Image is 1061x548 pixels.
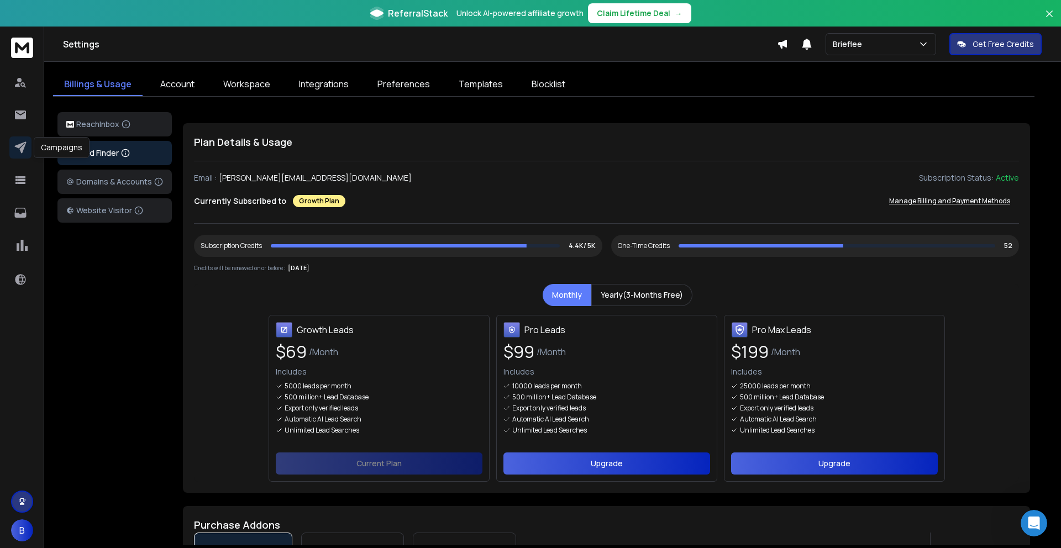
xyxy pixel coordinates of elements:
span: /Month [771,345,800,359]
img: Profile image for Box [31,6,49,24]
a: Account [149,73,206,96]
button: go back [7,4,28,25]
span: → [675,8,682,19]
div: Lakshita says… [9,96,212,129]
button: B [11,519,33,541]
p: Unlimited Lead Searches [285,426,359,435]
p: Get Free Credits [973,39,1034,50]
button: Yearly(3-Months Free) [591,284,692,306]
a: Templates [448,73,514,96]
div: Beverly says… [9,63,212,96]
p: Export only verified leads [512,404,586,413]
span: /Month [309,345,338,359]
h3: Pro Max Leads [752,323,811,336]
h3: Pro Leads [524,323,565,336]
a: Workspace [212,73,281,96]
div: Sure, let me initiate this for youAdd reaction [9,96,149,120]
button: Claim Lifetime Deal→ [588,3,691,23]
p: Includes [276,366,482,377]
a: Blocklist [521,73,576,96]
span: $ 99 [503,342,534,362]
p: Credits will be renewed on or before : [194,264,286,272]
a: Billings & Usage [53,73,143,96]
div: Campaigns [34,137,90,158]
p: 25000 leads per month [740,382,811,391]
button: Monthly [543,284,591,306]
p: Export only verified leads [285,404,358,413]
button: Emoji picker [35,362,44,371]
p: 500 million+ Lead Database [512,393,596,402]
p: [DATE] [288,264,309,273]
button: Website Visitor [57,198,172,223]
p: [PERSON_NAME][EMAIL_ADDRESS][DOMAIN_NAME] [219,172,412,183]
h1: Purchase Addons [194,517,1019,533]
p: Brieflee [833,39,866,50]
div: I am talking about lead finder [88,70,203,81]
p: Includes [731,366,938,377]
span: $ 69 [276,342,307,362]
p: 500 million+ Lead Database [285,393,369,402]
div: Just to be clear [145,171,203,182]
p: Includes [503,366,710,377]
div: Here is the payment link: [18,281,172,292]
p: 4.4K/ 5K [569,241,596,250]
button: Manage Billing and Payment Methods [880,190,1019,212]
p: 10000 leads per month [512,382,582,391]
button: ReachInbox [57,112,172,136]
div: yes [190,248,203,259]
button: Lead Finder [57,141,172,165]
button: Upgrade [503,452,710,475]
a: Preferences [366,73,441,96]
p: 500 million+ Lead Database [740,393,824,402]
p: Currently Subscribed to [194,196,286,207]
div: Lakshita says… [9,275,212,356]
img: logo [66,121,74,128]
div: Subscription Credits [201,241,262,250]
p: Export only verified leads [740,404,813,413]
div: Sure, let me initiate this for you [18,103,140,114]
textarea: Message… [9,339,212,357]
div: Just to be clear [136,165,212,189]
div: do not change my reach inbox subscription [49,135,203,157]
span: ReferralStack [388,7,448,20]
div: Close [194,4,214,24]
span: /Month [537,345,566,359]
button: Start recording [70,362,79,371]
iframe: Intercom live chat [1021,510,1047,536]
p: Automatic AI Lead Search [512,415,589,424]
p: 52 [1004,241,1012,250]
h1: Plan Details & Usage [194,134,1019,150]
div: Yes, we are sharing a payment link for the lead finder growth subscription [18,204,172,226]
div: Yes, we are sharing a payment link for the lead finder growth subscriptionAdd reaction [9,198,181,233]
p: The team can also help [54,14,138,25]
div: Beverly says… [9,241,212,275]
div: Growth Plan [293,195,345,207]
p: Email : [194,172,217,183]
div: Beverly says… [9,129,212,165]
p: Automatic AI Lead Search [740,415,817,424]
div: Lakshita says… [9,198,212,241]
p: Unlock AI-powered affiliate growth [456,8,584,19]
button: Gif picker [52,362,61,371]
p: Unlimited Lead Searches [740,426,815,435]
p: 5000 leads per month [285,382,351,391]
div: Active [996,172,1019,183]
button: Close banner [1042,7,1057,33]
h1: Box [54,6,70,14]
button: Domains & Accounts [57,170,172,194]
span: $ 199 [731,342,769,362]
a: Integrations [288,73,360,96]
a: [URL][DOMAIN_NAME]…]bWppYWB3dic%2FcXdwYHgl [18,298,170,328]
p: Subscription Status: [919,172,994,183]
div: Here is the payment link:[URL][DOMAIN_NAME]…]bWppYWB3dic%2FcXdwYHglLakshita • 2h agoAdd reaction [9,275,181,336]
p: Manage Billing and Payment Methods [889,197,1010,205]
div: I am talking about lead finder [80,63,212,87]
button: Get Free Credits [949,33,1042,55]
div: Beverly says… [9,165,212,198]
h3: Growth Leads [297,323,354,336]
button: Home [173,4,194,25]
div: yes [181,241,212,266]
p: Unlimited Lead Searches [512,426,587,435]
